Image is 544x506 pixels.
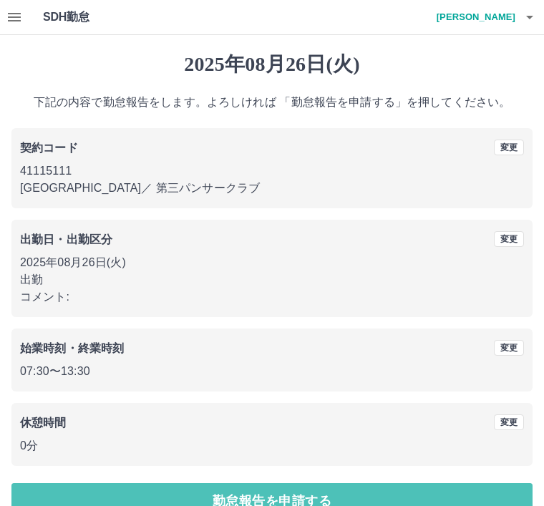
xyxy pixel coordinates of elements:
b: 出勤日・出勤区分 [20,233,112,245]
p: 下記の内容で勤怠報告をします。よろしければ 「勤怠報告を申請する」を押してください。 [11,94,533,111]
p: 2025年08月26日(火) [20,254,524,271]
p: 出勤 [20,271,524,288]
p: 07:30 〜 13:30 [20,363,524,380]
h1: 2025年08月26日(火) [11,52,533,77]
p: 41115111 [20,162,524,180]
b: 契約コード [20,142,78,154]
button: 変更 [494,340,524,356]
p: コメント: [20,288,524,306]
button: 変更 [494,414,524,430]
b: 始業時刻・終業時刻 [20,342,124,354]
button: 変更 [494,231,524,247]
p: [GEOGRAPHIC_DATA] ／ 第三パンサークラブ [20,180,524,197]
button: 変更 [494,140,524,155]
b: 休憩時間 [20,417,67,429]
p: 0分 [20,437,524,454]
